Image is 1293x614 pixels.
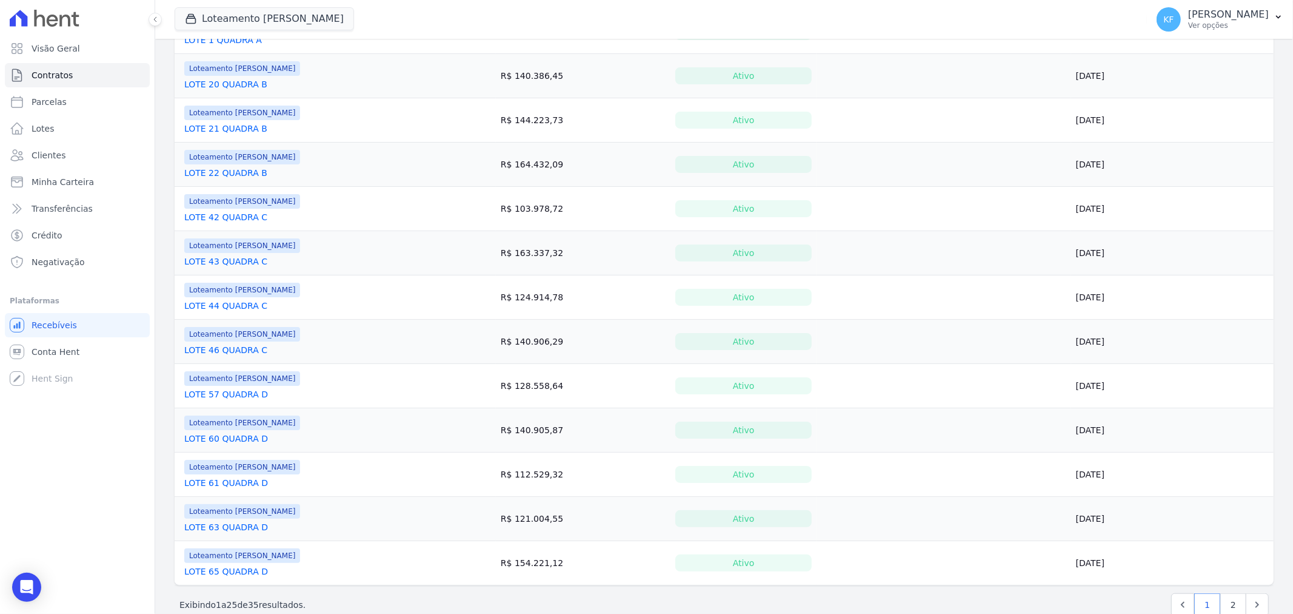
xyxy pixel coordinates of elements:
[184,211,267,223] a: LOTE 42 QUADRA C
[184,255,267,268] a: LOTE 43 QUADRA C
[1071,143,1274,187] td: [DATE]
[1071,98,1274,143] td: [DATE]
[184,477,268,489] a: LOTE 61 QUADRA D
[227,600,238,610] span: 25
[1071,408,1274,453] td: [DATE]
[5,63,150,87] a: Contratos
[675,422,812,439] div: Ativo
[1147,2,1293,36] button: KF [PERSON_NAME] Ver opções
[32,69,73,81] span: Contratos
[496,98,670,143] td: R$ 144.223,73
[5,313,150,337] a: Recebíveis
[184,123,267,135] a: LOTE 21 QUADRA B
[1188,21,1269,30] p: Ver opções
[496,187,670,231] td: R$ 103.978,72
[184,504,300,519] span: Loteamento [PERSON_NAME]
[675,377,812,394] div: Ativo
[184,238,300,253] span: Loteamento [PERSON_NAME]
[5,250,150,274] a: Negativação
[184,34,262,46] a: LOTE 1 QUADRA A
[32,346,79,358] span: Conta Hent
[32,176,94,188] span: Minha Carteira
[496,453,670,497] td: R$ 112.529,32
[1071,497,1274,541] td: [DATE]
[675,333,812,350] div: Ativo
[32,203,93,215] span: Transferências
[496,275,670,320] td: R$ 124.914,78
[216,600,221,610] span: 1
[1071,231,1274,275] td: [DATE]
[32,256,85,268] span: Negativação
[496,320,670,364] td: R$ 140.906,29
[175,7,354,30] button: Loteamento [PERSON_NAME]
[675,112,812,129] div: Ativo
[184,344,267,356] a: LOTE 46 QUADRA C
[184,300,267,312] a: LOTE 44 QUADRA C
[5,340,150,364] a: Conta Hent
[179,599,306,611] p: Exibindo a de resultados.
[675,510,812,527] div: Ativo
[1071,453,1274,497] td: [DATE]
[5,170,150,194] a: Minha Carteira
[675,67,812,84] div: Ativo
[248,600,259,610] span: 35
[496,54,670,98] td: R$ 140.386,45
[496,497,670,541] td: R$ 121.004,55
[496,408,670,453] td: R$ 140.905,87
[496,541,670,585] td: R$ 154.221,12
[675,245,812,261] div: Ativo
[184,194,300,209] span: Loteamento [PERSON_NAME]
[5,143,150,167] a: Clientes
[32,96,67,108] span: Parcelas
[184,167,267,179] a: LOTE 22 QUADRA B
[1071,187,1274,231] td: [DATE]
[184,78,267,90] a: LOTE 20 QUADRA B
[32,123,55,135] span: Lotes
[184,548,300,563] span: Loteamento [PERSON_NAME]
[184,416,300,430] span: Loteamento [PERSON_NAME]
[5,223,150,248] a: Crédito
[184,433,268,445] a: LOTE 60 QUADRA D
[675,466,812,483] div: Ativo
[32,149,65,161] span: Clientes
[496,364,670,408] td: R$ 128.558,64
[5,116,150,141] a: Lotes
[184,371,300,386] span: Loteamento [PERSON_NAME]
[184,521,268,533] a: LOTE 63 QUADRA D
[1071,541,1274,585] td: [DATE]
[184,106,300,120] span: Loteamento [PERSON_NAME]
[496,231,670,275] td: R$ 163.337,32
[5,90,150,114] a: Parcelas
[5,197,150,221] a: Transferências
[496,143,670,187] td: R$ 164.432,09
[1163,15,1174,24] span: KF
[184,61,300,76] span: Loteamento [PERSON_NAME]
[1071,275,1274,320] td: [DATE]
[184,283,300,297] span: Loteamento [PERSON_NAME]
[675,555,812,572] div: Ativo
[675,156,812,173] div: Ativo
[12,573,41,602] div: Open Intercom Messenger
[5,36,150,61] a: Visão Geral
[675,200,812,217] div: Ativo
[184,565,268,578] a: LOTE 65 QUADRA D
[1071,54,1274,98] td: [DATE]
[1188,8,1269,21] p: [PERSON_NAME]
[32,42,80,55] span: Visão Geral
[10,294,145,308] div: Plataformas
[184,388,268,400] a: LOTE 57 QUADRA D
[32,319,77,331] span: Recebíveis
[32,229,62,241] span: Crédito
[184,460,300,474] span: Loteamento [PERSON_NAME]
[1071,364,1274,408] td: [DATE]
[184,150,300,164] span: Loteamento [PERSON_NAME]
[675,289,812,306] div: Ativo
[1071,320,1274,364] td: [DATE]
[184,327,300,342] span: Loteamento [PERSON_NAME]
